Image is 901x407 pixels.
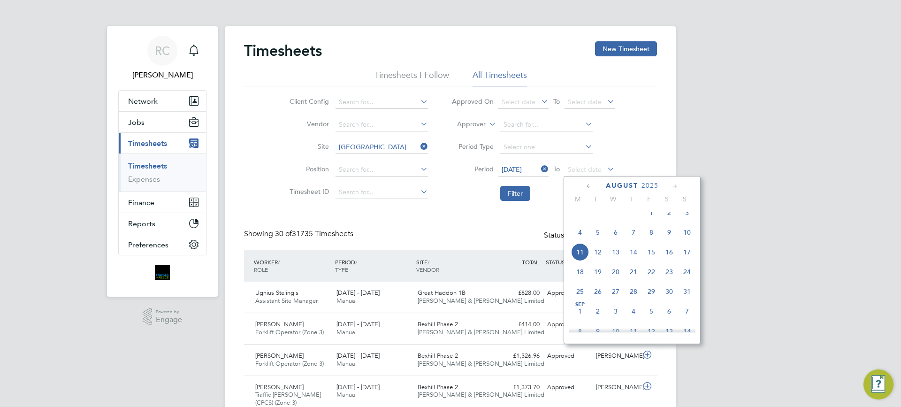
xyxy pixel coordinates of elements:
[287,142,329,151] label: Site
[335,266,348,273] span: TYPE
[625,223,642,241] span: 7
[543,285,592,301] div: Approved
[255,289,298,297] span: Ugnius Stelingis
[863,369,893,399] button: Engage Resource Center
[625,302,642,320] span: 4
[571,283,589,300] span: 25
[118,36,206,81] a: RC[PERSON_NAME]
[625,243,642,261] span: 14
[500,186,530,201] button: Filter
[418,328,544,336] span: [PERSON_NAME] & [PERSON_NAME] Limited
[255,328,324,336] span: Forklift Operator (Zone 3)
[589,302,607,320] span: 2
[625,283,642,300] span: 28
[607,283,625,300] span: 27
[287,187,329,196] label: Timesheet ID
[678,263,696,281] span: 24
[128,118,145,127] span: Jobs
[119,213,206,234] button: Reports
[355,258,357,266] span: /
[660,323,678,340] span: 13
[571,263,589,281] span: 18
[641,182,658,190] span: 2025
[156,308,182,316] span: Powered by
[143,308,183,326] a: Powered byEngage
[544,229,638,242] div: Status
[592,348,641,364] div: [PERSON_NAME]
[587,195,604,203] span: T
[569,195,587,203] span: M
[128,175,160,184] a: Expenses
[642,323,660,340] span: 12
[595,41,657,56] button: New Timesheet
[278,258,280,266] span: /
[502,165,522,174] span: [DATE]
[502,98,535,106] span: Select date
[676,195,694,203] span: S
[156,316,182,324] span: Engage
[244,41,322,60] h2: Timesheets
[642,223,660,241] span: 8
[255,391,321,407] span: Traffic [PERSON_NAME] (CPCS) (Zone 3)
[550,163,563,175] span: To
[418,383,458,391] span: Bexhill Phase 2
[418,320,458,328] span: Bexhill Phase 2
[678,223,696,241] span: 10
[571,323,589,340] span: 8
[128,97,158,106] span: Network
[287,120,329,128] label: Vendor
[571,243,589,261] span: 11
[660,283,678,300] span: 30
[625,263,642,281] span: 21
[254,266,268,273] span: ROLE
[606,182,638,190] span: August
[255,320,304,328] span: [PERSON_NAME]
[336,383,380,391] span: [DATE] - [DATE]
[678,243,696,261] span: 17
[119,154,206,192] div: Timesheets
[119,133,206,154] button: Timesheets
[607,302,625,320] span: 3
[571,302,589,320] span: 1
[543,317,592,332] div: Approved
[550,95,563,108] span: To
[119,192,206,213] button: Finance
[336,391,357,399] span: Manual
[473,69,527,86] li: All Timesheets
[640,195,658,203] span: F
[428,258,429,266] span: /
[244,229,355,239] div: Showing
[589,323,607,340] span: 9
[107,26,218,297] nav: Main navigation
[660,204,678,222] span: 2
[495,380,543,395] div: £1,373.70
[607,263,625,281] span: 20
[571,302,589,307] span: Sep
[336,297,357,305] span: Manual
[336,360,357,368] span: Manual
[522,258,539,266] span: TOTAL
[287,165,329,173] label: Position
[128,219,155,228] span: Reports
[543,380,592,395] div: Approved
[495,317,543,332] div: £414.00
[543,253,592,270] div: STATUS
[255,352,304,360] span: [PERSON_NAME]
[333,253,414,278] div: PERIOD
[642,204,660,222] span: 1
[625,323,642,340] span: 11
[414,253,495,278] div: SITE
[287,97,329,106] label: Client Config
[252,253,333,278] div: WORKER
[275,229,292,238] span: 30 of
[155,265,170,280] img: bromak-logo-retina.png
[336,118,428,131] input: Search for...
[336,328,357,336] span: Manual
[642,243,660,261] span: 15
[451,97,494,106] label: Approved On
[568,98,602,106] span: Select date
[128,240,168,249] span: Preferences
[374,69,449,86] li: Timesheets I Follow
[589,263,607,281] span: 19
[119,112,206,132] button: Jobs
